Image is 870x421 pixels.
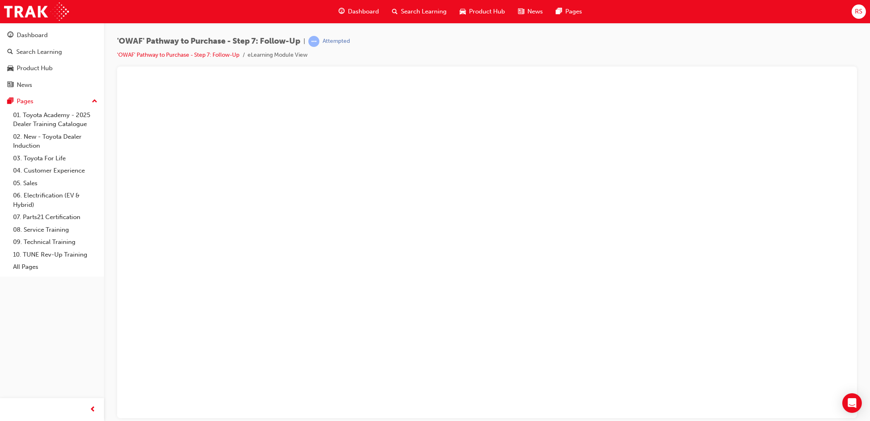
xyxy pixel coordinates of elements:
[527,7,543,16] span: News
[10,164,101,177] a: 04. Customer Experience
[10,224,101,236] a: 08. Service Training
[518,7,524,17] span: news-icon
[842,393,862,413] div: Open Intercom Messenger
[323,38,350,45] div: Attempted
[339,7,345,17] span: guage-icon
[308,36,319,47] span: learningRecordVerb_ATTEMPT-icon
[453,3,511,20] a: car-iconProduct Hub
[3,61,101,76] a: Product Hub
[348,7,379,16] span: Dashboard
[17,64,53,73] div: Product Hub
[90,405,96,415] span: prev-icon
[3,28,101,43] a: Dashboard
[17,31,48,40] div: Dashboard
[469,7,505,16] span: Product Hub
[10,189,101,211] a: 06. Electrification (EV & Hybrid)
[7,32,13,39] span: guage-icon
[10,152,101,165] a: 03. Toyota For Life
[385,3,453,20] a: search-iconSearch Learning
[7,65,13,72] span: car-icon
[10,109,101,131] a: 01. Toyota Academy - 2025 Dealer Training Catalogue
[92,96,97,107] span: up-icon
[17,80,32,90] div: News
[3,94,101,109] button: Pages
[565,7,582,16] span: Pages
[852,4,866,19] button: RS
[117,37,300,46] span: 'OWAF' Pathway to Purchase - Step 7: Follow-Up
[460,7,466,17] span: car-icon
[401,7,447,16] span: Search Learning
[7,82,13,89] span: news-icon
[7,49,13,56] span: search-icon
[10,236,101,248] a: 09. Technical Training
[3,78,101,93] a: News
[16,47,62,57] div: Search Learning
[556,7,562,17] span: pages-icon
[855,7,862,16] span: RS
[392,7,398,17] span: search-icon
[10,177,101,190] a: 05. Sales
[303,37,305,46] span: |
[3,44,101,60] a: Search Learning
[549,3,589,20] a: pages-iconPages
[7,98,13,105] span: pages-icon
[17,97,33,106] div: Pages
[117,51,239,58] a: 'OWAF' Pathway to Purchase - Step 7: Follow-Up
[332,3,385,20] a: guage-iconDashboard
[10,248,101,261] a: 10. TUNE Rev-Up Training
[4,2,69,21] img: Trak
[10,131,101,152] a: 02. New - Toyota Dealer Induction
[511,3,549,20] a: news-iconNews
[3,26,101,94] button: DashboardSearch LearningProduct HubNews
[10,211,101,224] a: 07. Parts21 Certification
[248,51,308,60] li: eLearning Module View
[10,261,101,273] a: All Pages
